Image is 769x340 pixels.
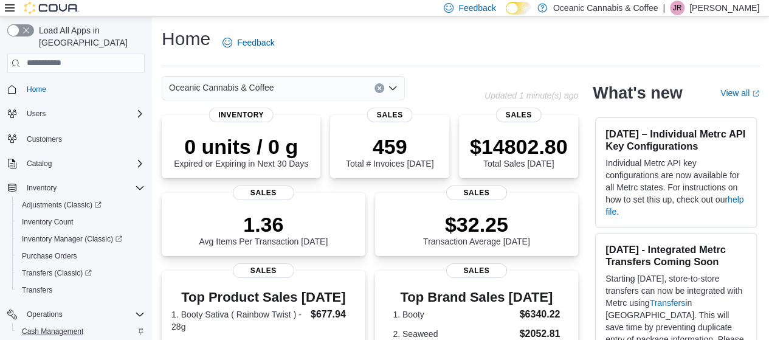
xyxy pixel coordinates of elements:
h2: What's new [593,83,682,103]
span: Inventory Count [22,217,74,227]
span: Sales [233,263,294,278]
a: Transfers (Classic) [17,266,97,280]
span: Users [27,109,46,119]
span: Inventory Manager (Classic) [22,234,122,244]
span: Transfers [22,285,52,295]
img: Cova [24,2,79,14]
span: Operations [27,310,63,319]
h3: [DATE] - Integrated Metrc Transfers Coming Soon [605,243,747,268]
span: Inventory [209,108,274,122]
div: Expired or Expiring in Next 30 Days [174,134,308,168]
span: Catalog [27,159,52,168]
span: Users [22,106,145,121]
p: 459 [346,134,433,159]
button: Clear input [374,83,384,93]
span: Purchase Orders [17,249,145,263]
a: Inventory Count [17,215,78,229]
button: Customers [2,130,150,147]
button: Users [2,105,150,122]
div: Total Sales [DATE] [470,134,568,168]
span: Home [27,85,46,94]
span: Feedback [458,2,495,14]
span: Oceanic Cannabis & Coffee [169,80,274,95]
span: Cash Management [17,324,145,339]
span: Customers [22,131,145,146]
a: Purchase Orders [17,249,82,263]
p: [PERSON_NAME] [689,1,759,15]
button: Home [2,80,150,98]
span: Inventory Count [17,215,145,229]
a: Transfers [17,283,57,297]
span: Sales [496,108,542,122]
span: Purchase Orders [22,251,77,261]
a: Adjustments (Classic) [12,196,150,213]
p: $32.25 [423,212,530,237]
dt: 2. Seaweed [393,328,514,340]
input: Dark Mode [506,2,531,15]
a: Customers [22,132,67,147]
h1: Home [162,27,210,51]
span: Sales [233,186,294,200]
dt: 1. Booty Sativa ( Rainbow Twist ) - 28g [171,308,306,333]
span: Home [22,82,145,97]
span: Sales [446,263,507,278]
span: Operations [22,307,145,322]
span: Transfers (Classic) [22,268,92,278]
a: Inventory Manager (Classic) [17,232,127,246]
p: 0 units / 0 g [174,134,308,159]
button: Catalog [2,155,150,172]
span: Inventory Manager (Classic) [17,232,145,246]
button: Inventory Count [12,213,150,231]
a: Adjustments (Classic) [17,198,106,212]
span: JR [673,1,682,15]
div: Avg Items Per Transaction [DATE] [199,212,328,246]
a: Cash Management [17,324,88,339]
div: Jeremy Rumbolt [670,1,685,15]
a: View allExternal link [720,88,759,98]
p: | [663,1,665,15]
p: $14802.80 [470,134,568,159]
dd: $6340.22 [519,307,560,322]
p: Individual Metrc API key configurations are now available for all Metrc states. For instructions ... [605,157,747,218]
button: Purchase Orders [12,248,150,265]
button: Operations [22,307,67,322]
span: Adjustments (Classic) [17,198,145,212]
button: Cash Management [12,323,150,340]
span: Transfers [17,283,145,297]
a: Transfers (Classic) [12,265,150,282]
span: Cash Management [22,327,83,336]
button: Inventory [2,179,150,196]
span: Sales [446,186,507,200]
h3: Top Product Sales [DATE] [171,290,356,305]
button: Catalog [22,156,57,171]
button: Transfers [12,282,150,299]
p: Updated 1 minute(s) ago [485,91,578,100]
span: Catalog [22,156,145,171]
div: Transaction Average [DATE] [423,212,530,246]
dt: 1. Booty [393,308,514,321]
span: Transfers (Classic) [17,266,145,280]
span: Load All Apps in [GEOGRAPHIC_DATA] [34,24,145,49]
div: Total # Invoices [DATE] [346,134,433,168]
p: Oceanic Cannabis & Coffee [553,1,658,15]
span: Inventory [27,183,57,193]
button: Users [22,106,50,121]
a: Transfers [649,298,685,308]
h3: Top Brand Sales [DATE] [393,290,560,305]
span: Sales [367,108,413,122]
svg: External link [752,90,759,97]
span: Feedback [237,36,274,49]
p: 1.36 [199,212,328,237]
a: Feedback [218,30,279,55]
a: Inventory Manager (Classic) [12,231,150,248]
span: Inventory [22,181,145,195]
button: Inventory [22,181,61,195]
button: Open list of options [388,83,398,93]
span: Adjustments (Classic) [22,200,102,210]
dd: $677.94 [311,307,356,322]
h3: [DATE] – Individual Metrc API Key Configurations [605,128,747,152]
button: Operations [2,306,150,323]
a: Home [22,82,51,97]
a: help file [605,195,743,217]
